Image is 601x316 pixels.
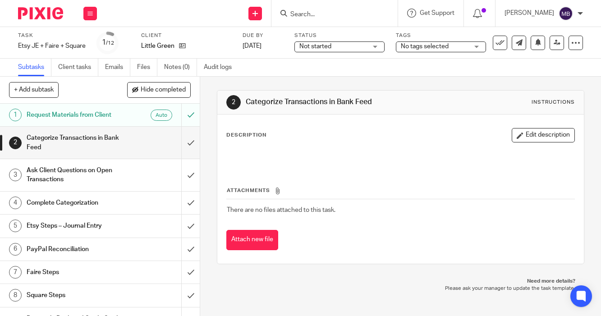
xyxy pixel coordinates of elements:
div: 8 [9,289,22,302]
img: svg%3E [559,6,573,21]
label: Due by [243,32,283,39]
h1: Square Steps [27,289,124,302]
h1: Request Materials from Client [27,108,124,122]
button: + Add subtask [9,82,59,97]
p: Description [226,132,266,139]
small: /12 [106,41,114,46]
label: Client [141,32,231,39]
button: Hide completed [127,82,191,97]
a: Emails [105,59,130,76]
h1: Faire Steps [27,266,124,279]
label: Status [294,32,385,39]
div: Auto [151,110,172,121]
label: Task [18,32,86,39]
div: Etsy JE + Faire + Square [18,41,86,50]
p: Little Green [141,41,174,50]
h1: Categorize Transactions in Bank Feed [27,131,124,154]
div: 5 [9,220,22,232]
div: Instructions [532,99,575,106]
span: No tags selected [401,43,449,50]
span: Get Support [420,10,454,16]
h1: Categorize Transactions in Bank Feed [246,97,420,107]
a: Client tasks [58,59,98,76]
h1: Ask Client Questions on Open Transactions [27,164,124,187]
h1: PayPal Reconciliation [27,243,124,256]
p: Need more details? [226,278,575,285]
span: There are no files attached to this task. [227,207,335,213]
input: Search [289,11,371,19]
span: Hide completed [141,87,186,94]
span: [DATE] [243,43,262,49]
p: [PERSON_NAME] [505,9,554,18]
div: 6 [9,243,22,256]
button: Edit description [512,128,575,142]
div: 7 [9,266,22,279]
div: 3 [9,169,22,181]
div: 4 [9,197,22,209]
div: 2 [226,95,241,110]
div: 1 [9,109,22,121]
a: Files [137,59,157,76]
h1: Complete Categorization [27,196,124,210]
h1: Etsy Steps – Journal Entry [27,219,124,233]
span: Attachments [227,188,270,193]
p: Please ask your manager to update the task template. [226,285,575,292]
a: Notes (0) [164,59,197,76]
button: Attach new file [226,230,278,250]
a: Subtasks [18,59,51,76]
a: Audit logs [204,59,239,76]
span: Not started [299,43,331,50]
div: 1 [102,37,114,48]
div: 2 [9,137,22,149]
label: Tags [396,32,486,39]
img: Pixie [18,7,63,19]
